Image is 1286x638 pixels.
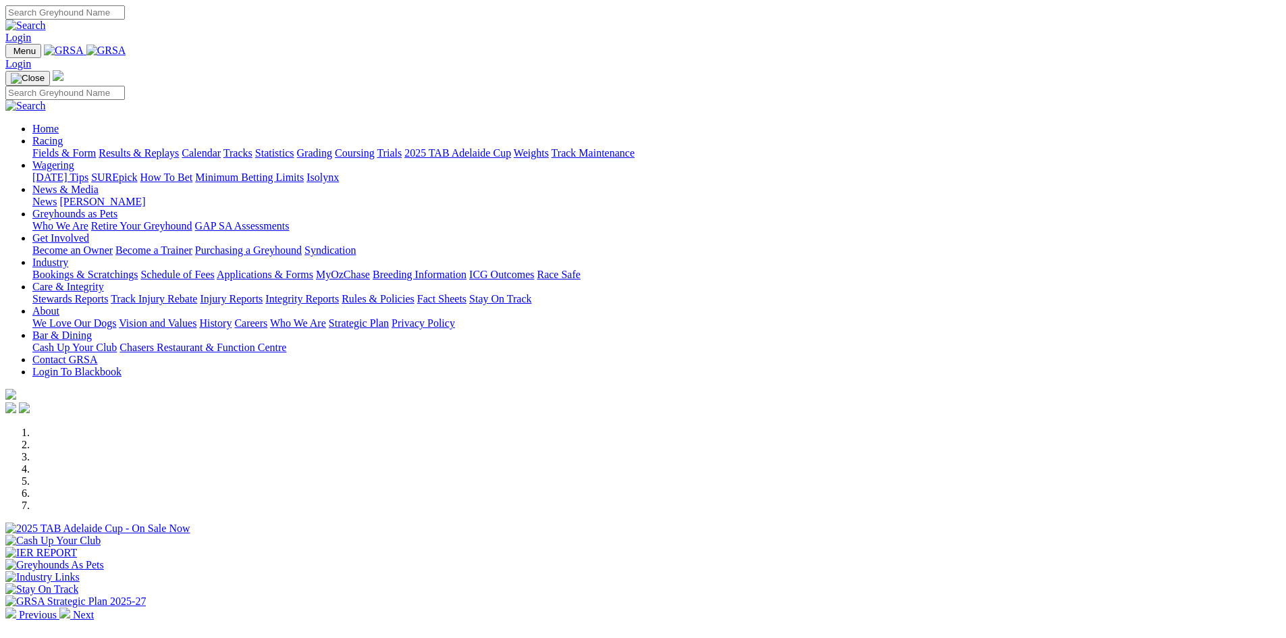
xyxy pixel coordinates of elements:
[5,86,125,100] input: Search
[217,269,313,280] a: Applications & Forms
[32,293,108,304] a: Stewards Reports
[32,147,96,159] a: Fields & Form
[223,147,252,159] a: Tracks
[5,44,41,58] button: Toggle navigation
[32,305,59,317] a: About
[5,535,101,547] img: Cash Up Your Club
[5,389,16,400] img: logo-grsa-white.png
[514,147,549,159] a: Weights
[270,317,326,329] a: Who We Are
[297,147,332,159] a: Grading
[32,123,59,134] a: Home
[5,583,78,595] img: Stay On Track
[99,147,179,159] a: Results & Replays
[5,402,16,413] img: facebook.svg
[5,595,146,608] img: GRSA Strategic Plan 2025-27
[32,196,57,207] a: News
[195,220,290,232] a: GAP SA Assessments
[316,269,370,280] a: MyOzChase
[195,171,304,183] a: Minimum Betting Limits
[32,220,88,232] a: Who We Are
[32,147,1281,159] div: Racing
[195,244,302,256] a: Purchasing a Greyhound
[32,244,1281,257] div: Get Involved
[32,232,89,244] a: Get Involved
[32,208,117,219] a: Greyhounds as Pets
[32,269,1281,281] div: Industry
[200,293,263,304] a: Injury Reports
[265,293,339,304] a: Integrity Reports
[111,293,197,304] a: Track Injury Rebate
[32,159,74,171] a: Wagering
[5,559,104,571] img: Greyhounds As Pets
[59,609,94,620] a: Next
[73,609,94,620] span: Next
[234,317,267,329] a: Careers
[5,20,46,32] img: Search
[5,71,50,86] button: Toggle navigation
[44,45,84,57] img: GRSA
[32,196,1281,208] div: News & Media
[119,317,196,329] a: Vision and Values
[32,171,1281,184] div: Wagering
[91,220,192,232] a: Retire Your Greyhound
[32,135,63,147] a: Racing
[5,571,80,583] img: Industry Links
[392,317,455,329] a: Privacy Policy
[377,147,402,159] a: Trials
[537,269,580,280] a: Race Safe
[32,329,92,341] a: Bar & Dining
[552,147,635,159] a: Track Maintenance
[32,317,116,329] a: We Love Our Dogs
[32,244,113,256] a: Become an Owner
[32,269,138,280] a: Bookings & Scratchings
[335,147,375,159] a: Coursing
[11,73,45,84] img: Close
[53,70,63,81] img: logo-grsa-white.png
[182,147,221,159] a: Calendar
[19,609,57,620] span: Previous
[19,402,30,413] img: twitter.svg
[14,46,36,56] span: Menu
[32,366,122,377] a: Login To Blackbook
[5,100,46,112] img: Search
[32,342,117,353] a: Cash Up Your Club
[199,317,232,329] a: History
[32,184,99,195] a: News & Media
[5,609,59,620] a: Previous
[32,293,1281,305] div: Care & Integrity
[140,269,214,280] a: Schedule of Fees
[86,45,126,57] img: GRSA
[32,281,104,292] a: Care & Integrity
[404,147,511,159] a: 2025 TAB Adelaide Cup
[5,58,31,70] a: Login
[306,171,339,183] a: Isolynx
[32,317,1281,329] div: About
[5,608,16,618] img: chevron-left-pager-white.svg
[342,293,414,304] a: Rules & Policies
[304,244,356,256] a: Syndication
[115,244,192,256] a: Become a Trainer
[469,293,531,304] a: Stay On Track
[5,523,190,535] img: 2025 TAB Adelaide Cup - On Sale Now
[32,220,1281,232] div: Greyhounds as Pets
[140,171,193,183] a: How To Bet
[5,32,31,43] a: Login
[5,547,77,559] img: IER REPORT
[91,171,137,183] a: SUREpick
[32,354,97,365] a: Contact GRSA
[32,171,88,183] a: [DATE] Tips
[373,269,466,280] a: Breeding Information
[32,342,1281,354] div: Bar & Dining
[255,147,294,159] a: Statistics
[469,269,534,280] a: ICG Outcomes
[59,196,145,207] a: [PERSON_NAME]
[59,608,70,618] img: chevron-right-pager-white.svg
[119,342,286,353] a: Chasers Restaurant & Function Centre
[329,317,389,329] a: Strategic Plan
[5,5,125,20] input: Search
[32,257,68,268] a: Industry
[417,293,466,304] a: Fact Sheets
